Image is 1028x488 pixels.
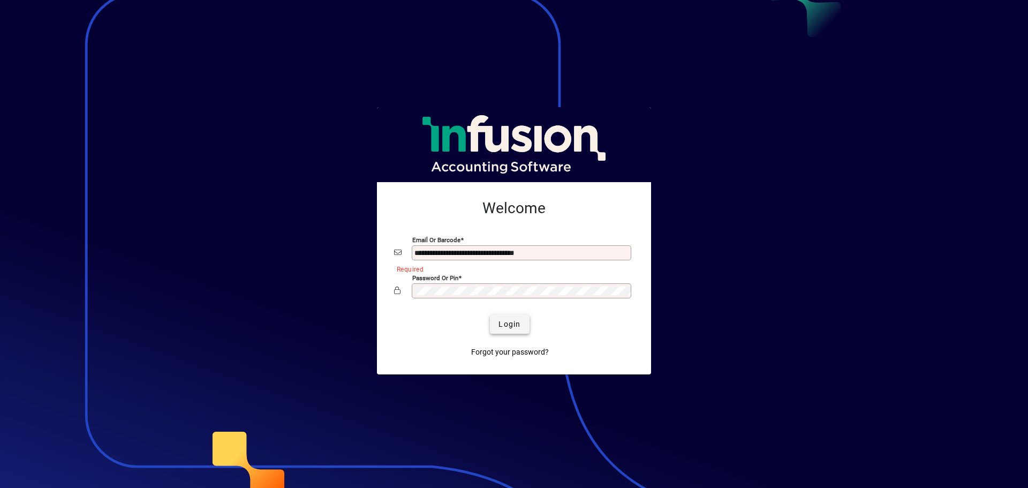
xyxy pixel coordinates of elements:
[397,263,625,274] mat-error: Required
[467,342,553,362] a: Forgot your password?
[498,319,520,330] span: Login
[412,236,460,244] mat-label: Email or Barcode
[394,199,634,217] h2: Welcome
[471,347,549,358] span: Forgot your password?
[412,274,458,282] mat-label: Password or Pin
[490,314,529,334] button: Login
